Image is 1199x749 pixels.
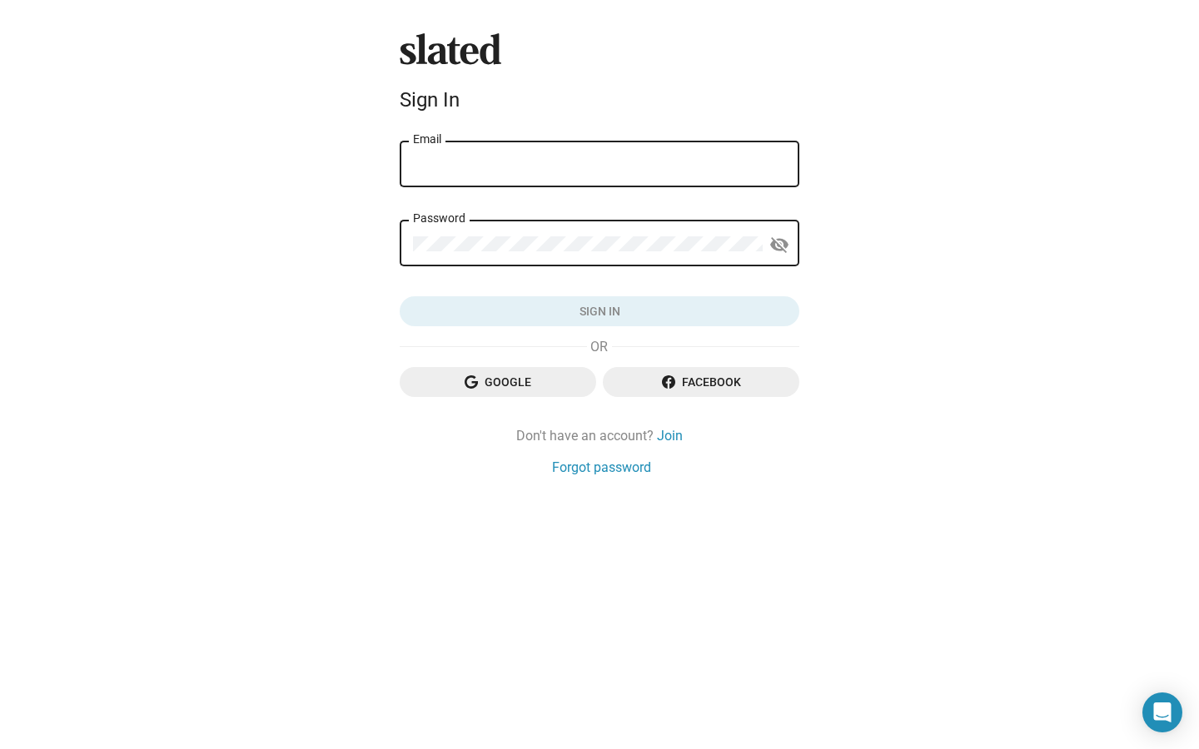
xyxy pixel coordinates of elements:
span: Facebook [616,367,786,397]
div: Don't have an account? [400,427,799,444]
mat-icon: visibility_off [769,232,789,258]
button: Show password [763,228,796,261]
sl-branding: Sign In [400,33,799,118]
div: Open Intercom Messenger [1142,692,1182,732]
a: Forgot password [552,459,651,476]
div: Sign In [400,88,799,112]
button: Facebook [603,367,799,397]
span: Google [413,367,583,397]
a: Join [657,427,683,444]
button: Google [400,367,596,397]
